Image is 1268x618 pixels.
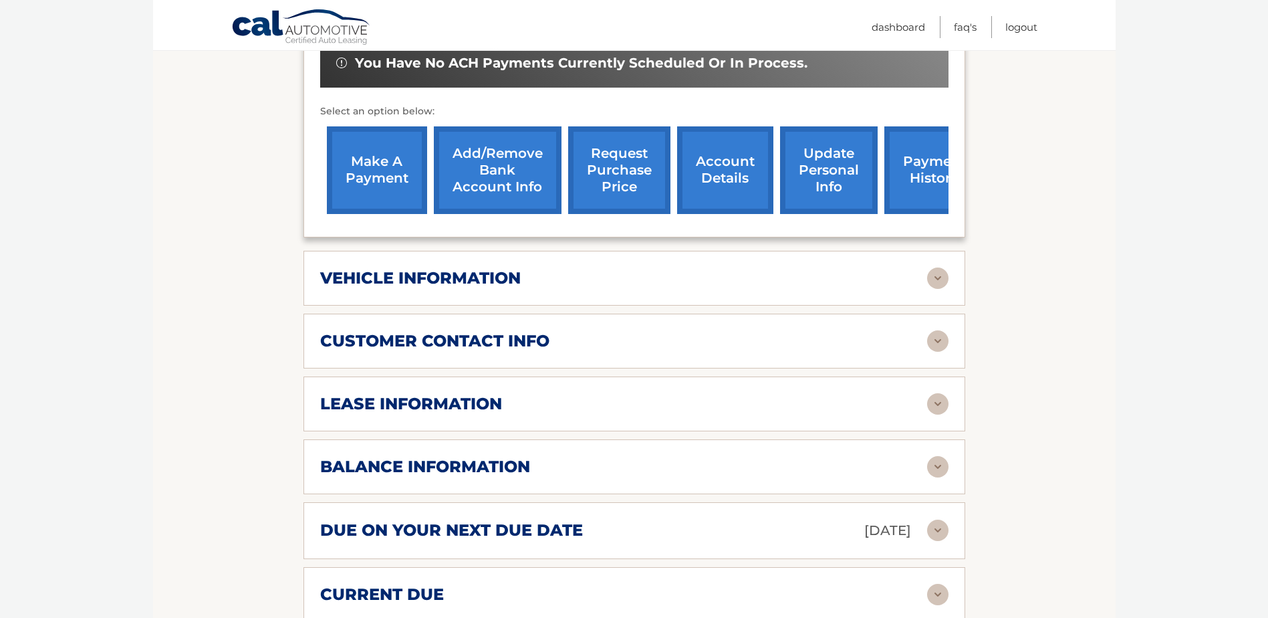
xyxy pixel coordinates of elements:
[320,394,502,414] h2: lease information
[927,456,948,478] img: accordion-rest.svg
[320,457,530,477] h2: balance information
[568,126,670,214] a: request purchase price
[336,58,347,68] img: alert-white.svg
[320,520,583,540] h2: due on your next due date
[927,393,948,415] img: accordion-rest.svg
[434,126,561,214] a: Add/Remove bank account info
[320,104,948,120] p: Select an option below:
[927,268,948,289] img: accordion-rest.svg
[231,9,372,47] a: Cal Automotive
[872,16,925,38] a: Dashboard
[320,331,549,351] h2: customer contact info
[884,126,985,214] a: payment history
[927,584,948,605] img: accordion-rest.svg
[927,520,948,541] img: accordion-rest.svg
[780,126,878,214] a: update personal info
[320,268,521,288] h2: vehicle information
[677,126,773,214] a: account details
[327,126,427,214] a: make a payment
[864,519,911,542] p: [DATE]
[320,585,444,605] h2: current due
[927,330,948,352] img: accordion-rest.svg
[1005,16,1037,38] a: Logout
[355,55,807,72] span: You have no ACH payments currently scheduled or in process.
[954,16,977,38] a: FAQ's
